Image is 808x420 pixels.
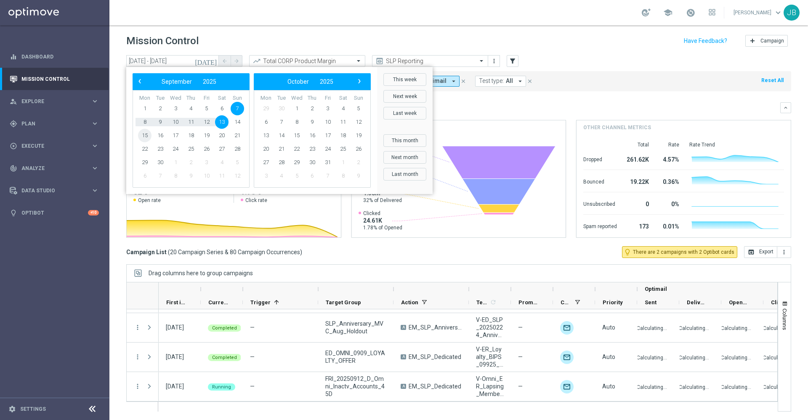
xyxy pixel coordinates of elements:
[335,95,351,102] th: weekday
[560,321,574,335] div: Optimail
[166,324,184,331] div: 08 Sep 2025, Monday
[287,78,309,85] span: October
[91,186,99,194] i: keyboard_arrow_right
[184,102,198,115] span: 4
[154,156,167,169] span: 30
[231,142,244,156] span: 28
[526,77,534,86] button: close
[321,142,335,156] span: 24
[306,129,319,142] span: 16
[10,202,99,224] div: Optibot
[518,299,539,306] span: Promotions
[10,98,17,105] i: person_search
[290,129,303,142] span: 15
[138,142,151,156] span: 22
[259,102,273,115] span: 29
[162,78,192,85] span: September
[744,246,777,258] button: open_in_browser Export
[256,76,364,87] bs-datepicker-navigation-view: ​ ​ ​
[21,99,91,104] span: Explore
[282,76,314,87] button: October
[773,8,783,17] span: keyboard_arrow_down
[679,353,709,361] p: Calculating...
[351,95,366,102] th: weekday
[10,187,91,194] div: Data Studio
[383,151,426,164] button: Next month
[509,57,516,65] i: filter_alt
[321,115,335,129] span: 10
[289,95,305,102] th: weekday
[352,102,365,115] span: 5
[21,202,88,224] a: Optibot
[21,68,99,90] a: Mission Control
[352,129,365,142] span: 19
[409,383,461,390] span: EM_SLP_Dedicated
[169,115,182,129] span: 10
[290,102,303,115] span: 1
[208,299,229,306] span: Current Status
[274,95,290,102] th: weekday
[9,165,99,172] button: track_changes Analyze keyboard_arrow_right
[154,102,167,115] span: 2
[169,169,182,183] span: 8
[168,248,170,256] span: (
[306,102,319,115] span: 2
[476,316,504,339] span: V-ED_SLP_20250224_Anniversary_NonMVC
[375,57,384,65] i: preview
[184,115,198,129] span: 11
[401,384,406,389] span: A
[275,156,288,169] span: 28
[126,67,433,194] bs-daterangepicker-container: calendar
[231,129,244,142] span: 21
[603,299,623,306] span: Priority
[627,197,649,210] div: 0
[21,144,91,149] span: Execute
[560,351,574,364] img: Optimail
[777,246,791,258] button: more_vert
[627,174,649,188] div: 19.22K
[9,210,99,216] button: lightbulb Optibot +10
[214,95,230,102] th: weekday
[401,299,418,306] span: Action
[259,129,273,142] span: 13
[134,383,141,390] i: more_vert
[21,121,91,126] span: Plan
[354,76,365,87] span: ›
[170,248,300,256] span: 20 Campaign Series & 80 Campaign Occurrences
[663,8,672,17] span: school
[169,102,182,115] span: 3
[215,129,229,142] span: 20
[258,95,274,102] th: weekday
[491,58,497,64] i: more_vert
[134,353,141,361] button: more_vert
[527,78,533,84] i: close
[687,299,707,306] span: Delivered
[745,35,788,47] button: add Campaign
[383,90,426,103] button: Next week
[168,95,183,102] th: weekday
[721,324,751,332] p: Calculating...
[363,224,402,231] span: 1.78% of Opened
[659,141,679,148] div: Rate
[134,324,141,331] button: more_vert
[91,164,99,172] i: keyboard_arrow_right
[275,142,288,156] span: 21
[200,115,213,129] span: 12
[9,53,99,60] button: equalizer Dashboard
[231,156,244,169] span: 5
[9,187,99,194] button: Data Studio keyboard_arrow_right
[126,248,302,256] h3: Campaign List
[135,76,146,87] button: ‹
[249,55,365,67] ng-select: Total CORP Product Margin
[250,354,255,360] span: —
[325,375,386,398] span: FRI_20250912_D_Omni_Inactv_Accounts_45D
[275,169,288,183] span: 4
[321,156,335,169] span: 31
[744,248,791,255] multiple-options-button: Export to CSV
[383,168,426,181] button: Last month
[602,354,615,360] span: Auto
[21,45,99,68] a: Dashboard
[208,353,241,361] colored-tag: Completed
[450,77,457,85] i: arrow_drop_down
